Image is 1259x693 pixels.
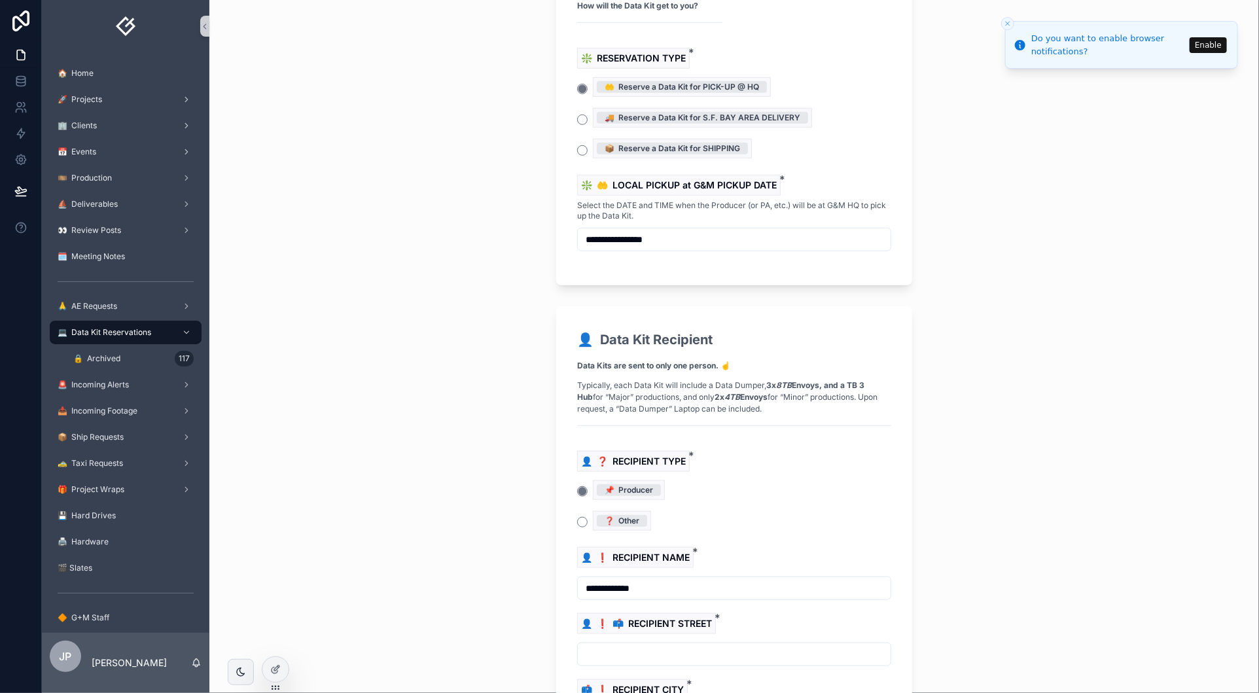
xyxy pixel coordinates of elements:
a: 🙏 AE Requests [50,294,202,318]
a: 🚨 Incoming Alerts [50,373,202,397]
strong: How will the Data Kit get to you? [577,1,698,10]
div: ❓️ Other [605,515,639,527]
span: 👤 ❓️ RECIPIENT TYPE [581,455,686,467]
a: ⛵️ Deliverables [50,192,202,216]
span: 📥 Incoming Footage [58,406,137,416]
span: ⛵️ Deliverables [58,199,118,209]
span: JP [60,649,72,664]
a: 🔶 G+M Staff [50,606,202,630]
span: 👀 Review Posts [58,225,121,236]
a: 🔒 Archived117 [65,347,202,370]
span: 📦 Ship Requests [58,432,124,442]
a: 🚕 Taxi Requests [50,452,202,475]
a: 📅 Events [50,140,202,164]
div: scrollable content [42,52,209,633]
span: ❇️ RESERVATION TYPE [581,52,686,63]
span: 🚕 Taxi Requests [58,458,123,469]
span: 👤 ❗️ 📫️ RECIPIENT STREET [581,618,712,629]
a: 🗓 Meeting Notes [50,245,202,268]
a: 🖨 Hardware [50,530,202,554]
div: Do you want to enable browser notifications? [1031,32,1186,58]
span: 🎁 Project Wraps [58,484,124,495]
span: Select the DATE and TIME when the Producer (or PA, etc.) will be at G&M HQ to pick up the Data Kit. [577,200,891,221]
a: 🏠️ Home [50,62,202,85]
a: 🏢 Clients [50,114,202,137]
div: 📌 Producer [605,484,653,496]
span: 👤 ❗️ RECIPIENT NAME [581,552,690,563]
a: 💾 Hard Drives [50,504,202,527]
span: 🏠️ Home [58,68,94,79]
div: 🚚 Reserve a Data Kit for S.F. BAY AREA DELIVERY [605,112,800,124]
div: 📦 Reserve a Data Kit for SHIPPING [605,143,740,154]
span: 🗓 Meeting Notes [58,251,125,262]
img: App logo [115,16,136,37]
a: 🎞️ Production [50,166,202,190]
span: 🚀 Projects [58,94,102,105]
span: 🎞️ Production [58,173,112,183]
a: 📥 Incoming Footage [50,399,202,423]
span: 📅 Events [58,147,96,157]
span: ❇️ 🤲 LOCAL PICKUP at G&M PICKUP DATE [581,179,777,190]
strong: Data Kits are sent to only one person. ☝️ [577,361,730,370]
iframe: Spotlight [1,63,25,86]
span: 🔒 Archived [73,353,120,364]
em: 8TB [776,380,792,390]
span: 🖨 Hardware [58,537,109,547]
a: 🎬 Slates [50,556,202,580]
span: 🚨 Incoming Alerts [58,380,129,390]
span: 💾 Hard Drives [58,510,116,521]
a: 🎁 Project Wraps [50,478,202,501]
span: 💻 Data Kit Reservations [58,327,151,338]
a: 📦 Ship Requests [50,425,202,449]
button: Close toast [1001,17,1014,30]
p: [PERSON_NAME] [92,656,167,669]
span: 🙏 AE Requests [58,301,117,311]
span: 🎬 Slates [58,563,92,573]
p: Typically, each Data Kit will include a Data Dumper, for “Major” productions, and only for “Minor... [577,380,891,415]
div: 🤲 Reserve a Data Kit for PICK-UP @ HQ [605,81,759,93]
h2: 👤 Data Kit Recipient [577,331,891,349]
div: 117 [175,351,194,366]
button: Enable [1190,37,1227,53]
a: 💻 Data Kit Reservations [50,321,202,344]
em: 4TB [724,392,740,402]
span: 🏢 Clients [58,120,97,131]
strong: 3x Envoys, and a TB 3 Hub [577,380,864,402]
a: 👀 Review Posts [50,219,202,242]
strong: 2x Envoys [715,392,768,402]
span: 🔶 G+M Staff [58,613,109,623]
a: 🚀 Projects [50,88,202,111]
